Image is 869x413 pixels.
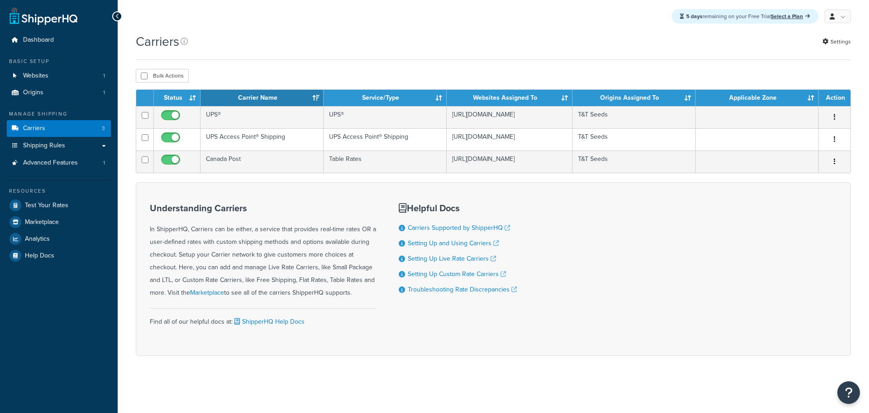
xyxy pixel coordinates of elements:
th: Service/Type: activate to sort column ascending [324,90,447,106]
li: Advanced Features [7,155,111,171]
div: Find all of our helpful docs at: [150,308,376,328]
button: Open Resource Center [837,381,860,404]
li: Origins [7,84,111,101]
td: T&T Seeds [573,151,696,173]
h3: Helpful Docs [399,203,517,213]
span: 1 [103,72,105,80]
a: Origins 1 [7,84,111,101]
th: Action [819,90,850,106]
strong: 5 days [686,12,702,20]
td: UPS Access Point® Shipping [201,128,324,151]
div: Resources [7,187,111,195]
a: Analytics [7,231,111,247]
td: T&T Seeds [573,128,696,151]
button: Bulk Actions [136,69,189,83]
div: Manage Shipping [7,110,111,118]
div: Basic Setup [7,58,111,65]
a: Troubleshooting Rate Discrepancies [408,285,517,294]
a: Shipping Rules [7,137,111,154]
td: T&T Seeds [573,106,696,128]
a: Help Docs [7,248,111,264]
a: Test Your Rates [7,197,111,214]
a: ShipperHQ Help Docs [233,317,305,326]
h1: Carriers [136,33,179,50]
a: Carriers Supported by ShipperHQ [408,223,510,233]
th: Applicable Zone: activate to sort column ascending [696,90,819,106]
th: Carrier Name: activate to sort column ascending [201,90,324,106]
td: [URL][DOMAIN_NAME] [447,128,573,151]
a: ShipperHQ Home [10,7,77,25]
td: Table Rates [324,151,447,173]
span: Shipping Rules [23,142,65,150]
span: 1 [103,159,105,167]
span: Carriers [23,125,45,132]
span: Advanced Features [23,159,78,167]
a: Advanced Features 1 [7,155,111,171]
h3: Understanding Carriers [150,203,376,213]
span: Test Your Rates [25,202,68,209]
li: Carriers [7,120,111,137]
th: Origins Assigned To: activate to sort column ascending [573,90,696,106]
a: Select a Plan [771,12,810,20]
a: Carriers 3 [7,120,111,137]
a: Settings [822,35,851,48]
a: Marketplace [7,214,111,230]
span: Analytics [25,235,50,243]
span: Origins [23,89,43,97]
th: Status: activate to sort column ascending [154,90,201,106]
span: Help Docs [25,252,54,260]
span: Marketplace [25,219,59,226]
a: Websites 1 [7,68,111,84]
span: 1 [103,89,105,97]
td: [URL][DOMAIN_NAME] [447,151,573,173]
td: UPS Access Point® Shipping [324,128,447,151]
td: Canada Post [201,151,324,173]
span: Websites [23,72,48,80]
span: 3 [102,125,105,132]
a: Setting Up Live Rate Carriers [408,254,496,263]
td: UPS® [201,106,324,128]
div: remaining on your Free Trial [672,9,818,24]
td: [URL][DOMAIN_NAME] [447,106,573,128]
td: UPS® [324,106,447,128]
a: Dashboard [7,32,111,49]
span: Dashboard [23,36,54,44]
a: Setting Up and Using Carriers [408,238,499,248]
th: Websites Assigned To: activate to sort column ascending [447,90,573,106]
li: Websites [7,68,111,84]
div: In ShipperHQ, Carriers can be either, a service that provides real-time rates OR a user-defined r... [150,203,376,299]
a: Marketplace [190,288,224,297]
a: Setting Up Custom Rate Carriers [408,269,506,279]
